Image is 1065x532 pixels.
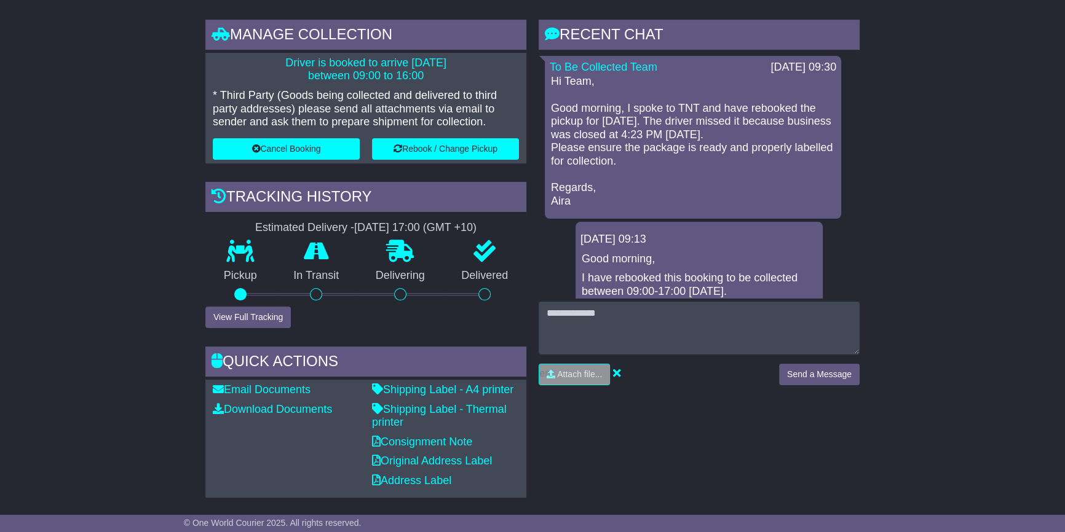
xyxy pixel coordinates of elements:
button: Send a Message [779,364,860,385]
div: [DATE] 17:00 (GMT +10) [354,221,477,235]
div: Tracking history [205,182,526,215]
div: Estimated Delivery - [205,221,526,235]
a: Consignment Note [372,436,472,448]
a: Download Documents [213,403,332,415]
span: © One World Courier 2025. All rights reserved. [184,518,362,528]
p: Driver is booked to arrive [DATE] between 09:00 to 16:00 [213,57,519,83]
button: Cancel Booking [213,138,360,160]
p: * Third Party (Goods being collected and delivered to third party addresses) please send all atta... [213,89,519,129]
button: View Full Tracking [205,307,291,328]
p: Hi Team, Good morning, I spoke to TNT and have rebooked the pickup for [DATE]. The driver missed ... [551,75,835,208]
a: Email Documents [213,383,311,396]
div: RECENT CHAT [539,20,860,53]
p: Good morning, [582,252,817,266]
div: Quick Actions [205,346,526,380]
a: Address Label [372,474,451,487]
a: Shipping Label - Thermal printer [372,403,507,429]
p: Pickup [205,269,275,283]
p: In Transit [275,269,358,283]
a: To Be Collected Team [550,61,657,73]
a: Shipping Label - A4 printer [372,383,513,396]
p: Delivered [443,269,527,283]
a: Original Address Label [372,455,492,467]
p: I have rebooked this booking to be collected between 09:00-17:00 [DATE]. [582,272,817,298]
div: [DATE] 09:30 [770,61,836,74]
div: [DATE] 09:13 [580,233,818,246]
button: Rebook / Change Pickup [372,138,519,160]
div: Manage collection [205,20,526,53]
p: Delivering [357,269,443,283]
